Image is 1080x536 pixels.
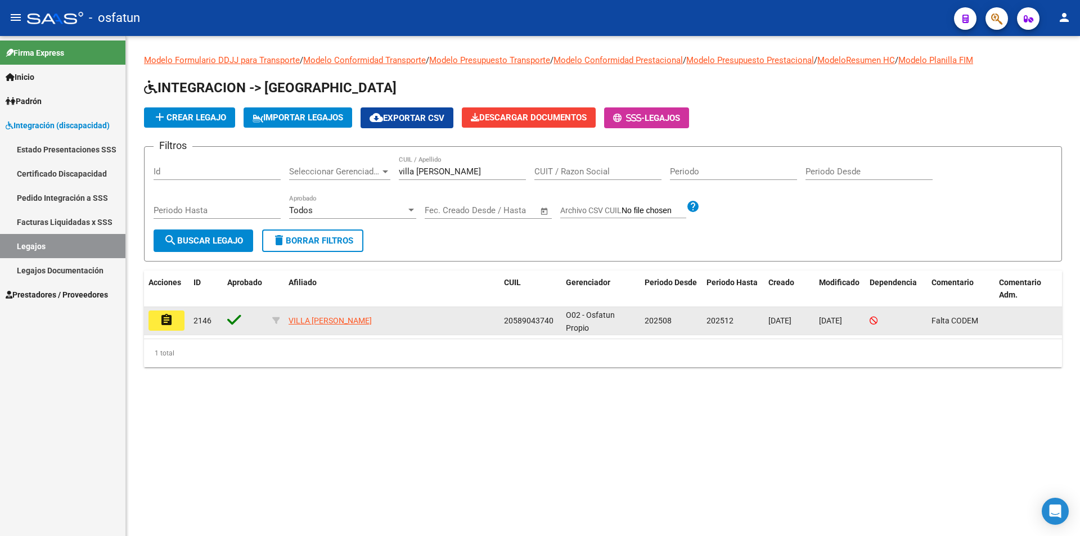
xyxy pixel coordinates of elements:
datatable-header-cell: CUIL [499,271,561,308]
datatable-header-cell: Comentario Adm. [994,271,1062,308]
span: Prestadores / Proveedores [6,289,108,301]
span: VILLA [PERSON_NAME] [289,316,372,325]
mat-icon: menu [9,11,22,24]
datatable-header-cell: Acciones [144,271,189,308]
span: IMPORTAR LEGAJOS [253,112,343,123]
mat-icon: search [164,233,177,247]
a: Modelo Formulario DDJJ para Transporte [144,55,300,65]
button: -Legajos [604,107,689,128]
span: Aprobado [227,278,262,287]
datatable-header-cell: Periodo Hasta [702,271,764,308]
span: 20589043740 [504,316,553,325]
a: Modelo Presupuesto Prestacional [686,55,814,65]
button: Borrar Filtros [262,229,363,252]
a: ModeloResumen HC [817,55,895,65]
span: INTEGRACION -> [GEOGRAPHIC_DATA] [144,80,397,96]
span: Legajos [645,113,680,123]
mat-icon: delete [272,233,286,247]
mat-icon: add [153,110,166,124]
input: Archivo CSV CUIL [622,206,686,216]
span: ID [193,278,201,287]
datatable-header-cell: Modificado [814,271,865,308]
span: Creado [768,278,794,287]
datatable-header-cell: Comentario [927,271,994,308]
span: 202512 [706,316,733,325]
mat-icon: person [1057,11,1071,24]
div: / / / / / / [144,54,1062,367]
span: Exportar CSV [370,113,444,123]
a: Modelo Presupuesto Transporte [429,55,550,65]
mat-icon: cloud_download [370,111,383,124]
span: Acciones [148,278,181,287]
button: Open calendar [538,205,551,218]
a: Modelo Conformidad Prestacional [553,55,683,65]
span: Descargar Documentos [471,112,587,123]
div: 1 total [144,339,1062,367]
span: O02 - Osfatun Propio [566,310,615,332]
h3: Filtros [154,138,192,154]
datatable-header-cell: Aprobado [223,271,268,308]
a: Modelo Planilla FIM [898,55,973,65]
button: IMPORTAR LEGAJOS [244,107,352,128]
span: CUIL [504,278,521,287]
div: Open Intercom Messenger [1042,498,1069,525]
span: Comentario Adm. [999,278,1041,300]
datatable-header-cell: Creado [764,271,814,308]
span: Gerenciador [566,278,610,287]
span: Integración (discapacidad) [6,119,110,132]
mat-icon: assignment [160,313,173,327]
span: 2146 [193,316,211,325]
span: Periodo Desde [645,278,697,287]
input: Fecha inicio [425,205,470,215]
mat-icon: help [686,200,700,213]
span: - osfatun [89,6,140,30]
span: 202508 [645,316,672,325]
span: [DATE] [819,316,842,325]
button: Exportar CSV [361,107,453,128]
span: Todos [289,205,313,215]
span: Buscar Legajo [164,236,243,246]
span: Seleccionar Gerenciador [289,166,380,177]
button: Descargar Documentos [462,107,596,128]
button: Crear Legajo [144,107,235,128]
span: [DATE] [768,316,791,325]
span: Padrón [6,95,42,107]
datatable-header-cell: Afiliado [284,271,499,308]
span: Inicio [6,71,34,83]
span: - [613,113,645,123]
span: Archivo CSV CUIL [560,206,622,215]
span: Dependencia [870,278,917,287]
span: Comentario [931,278,974,287]
span: Modificado [819,278,859,287]
span: Borrar Filtros [272,236,353,246]
span: Afiliado [289,278,317,287]
span: Crear Legajo [153,112,226,123]
span: Firma Express [6,47,64,59]
datatable-header-cell: Periodo Desde [640,271,702,308]
button: Buscar Legajo [154,229,253,252]
datatable-header-cell: ID [189,271,223,308]
datatable-header-cell: Dependencia [865,271,927,308]
span: Periodo Hasta [706,278,758,287]
span: Falta CODEM [931,316,978,325]
a: Modelo Conformidad Transporte [303,55,426,65]
datatable-header-cell: Gerenciador [561,271,640,308]
input: Fecha fin [480,205,535,215]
